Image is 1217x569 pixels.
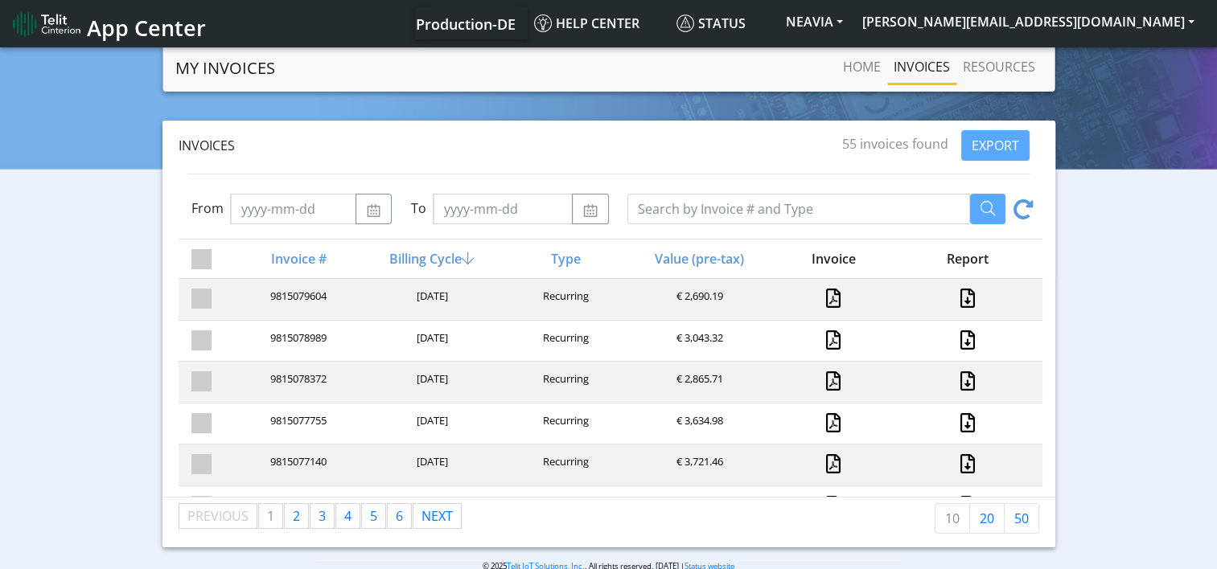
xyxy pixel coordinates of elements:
div: [DATE] [364,496,497,518]
span: Help center [534,14,639,32]
div: [DATE] [364,371,497,393]
div: 9815079604 [230,289,364,310]
label: To [411,199,426,218]
span: 5 [370,507,377,525]
div: € 2,690.19 [631,289,765,310]
a: Home [837,51,887,83]
div: Recurring [498,371,631,393]
span: 55 invoices found [842,135,948,153]
div: € 3,634.98 [631,413,765,435]
input: yyyy-mm-dd [433,194,573,224]
div: Report [898,249,1032,268]
img: status.svg [676,14,694,32]
div: Invoice # [230,249,364,268]
div: 9815078372 [230,371,364,393]
span: 3 [319,507,326,525]
div: [DATE] [364,413,497,435]
a: App Center [13,6,204,41]
div: € 3,043.32 [631,330,765,352]
button: [PERSON_NAME][EMAIL_ADDRESS][DOMAIN_NAME] [853,7,1204,36]
div: € 2,865.71 [631,371,765,393]
a: 50 [1004,503,1039,534]
a: MY INVOICES [175,52,275,84]
div: € 3,721.46 [631,454,765,476]
span: 2 [293,507,300,525]
a: Next page [413,504,461,528]
a: Your current platform instance [415,7,515,39]
div: 9815077755 [230,413,364,435]
div: Type [498,249,631,268]
a: 20 [969,503,1005,534]
div: 9815076550 [230,496,364,518]
img: logo-telit-cinterion-gw-new.png [13,11,80,37]
span: 6 [396,507,403,525]
div: 9815078989 [230,330,364,352]
a: Help center [528,7,670,39]
div: [DATE] [364,289,497,310]
input: yyyy-mm-dd [230,194,356,224]
a: INVOICES [887,51,956,83]
div: Recurring [498,289,631,310]
div: Billing Cycle [364,249,497,268]
span: Invoices [179,137,235,154]
a: RESOURCES [956,51,1042,83]
span: 1 [267,507,274,525]
button: NEAVIA [776,7,853,36]
label: From [191,199,224,218]
div: [DATE] [364,330,497,352]
div: Value (pre-tax) [631,249,765,268]
button: EXPORT [961,130,1030,161]
span: App Center [87,13,206,43]
img: calendar.svg [366,204,381,217]
span: 4 [344,507,352,525]
ul: Pagination [179,503,463,529]
div: Recurring [498,496,631,518]
div: € 3,920.01 [631,496,765,518]
span: Previous [187,507,249,525]
input: Search by Invoice # and Type [627,194,970,224]
div: Invoice [765,249,898,268]
img: knowledge.svg [534,14,552,32]
div: Recurring [498,413,631,435]
span: Production-DE [416,14,516,34]
img: calendar.svg [582,204,598,217]
div: Recurring [498,454,631,476]
div: Recurring [498,330,631,352]
a: Status [670,7,776,39]
span: Status [676,14,746,32]
div: 9815077140 [230,454,364,476]
div: [DATE] [364,454,497,476]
